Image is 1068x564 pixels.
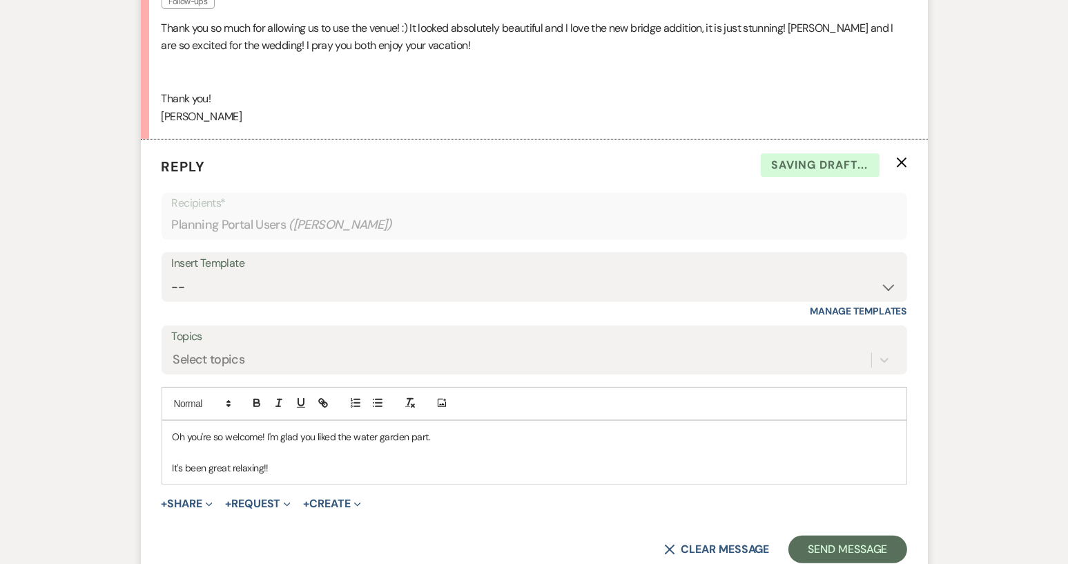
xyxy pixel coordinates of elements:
[788,536,906,563] button: Send Message
[761,153,880,177] span: Saving draft...
[173,429,896,444] p: Oh you're so welcome! I'm glad you liked the water garden part.
[173,350,245,369] div: Select topics
[162,90,907,108] p: Thank you!
[172,211,897,238] div: Planning Portal Users
[664,544,769,555] button: Clear message
[303,498,360,509] button: Create
[162,19,907,55] p: Thank you so much for allowing us to use the venue! :) It looked absolutely beautiful and I love ...
[303,498,309,509] span: +
[162,498,168,509] span: +
[172,254,897,274] div: Insert Template
[172,327,897,347] label: Topics
[173,460,896,476] p: It's been great relaxing!!
[289,216,392,234] span: ( [PERSON_NAME] )
[810,305,907,317] a: Manage Templates
[162,108,907,126] p: [PERSON_NAME]
[162,498,213,509] button: Share
[225,498,291,509] button: Request
[172,194,897,212] p: Recipients*
[162,158,206,176] span: Reply
[225,498,231,509] span: +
